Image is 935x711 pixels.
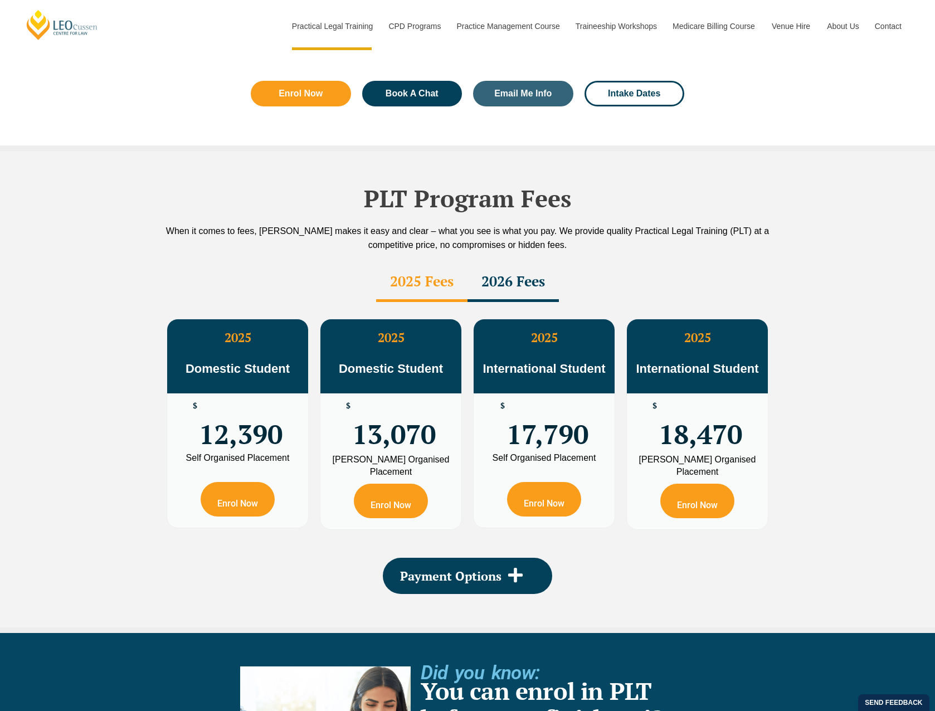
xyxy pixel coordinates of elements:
a: Practical Legal Training [284,2,381,50]
span: Domestic Student [186,362,290,376]
h3: 2025 [474,330,615,345]
a: Enrol Now [201,482,275,517]
a: Medicare Billing Course [664,2,763,50]
div: Self Organised Placement [482,454,606,462]
span: 17,790 [507,402,588,445]
span: $ [346,402,350,410]
span: Domestic Student [339,362,443,376]
div: Self Organised Placement [176,454,300,462]
div: [PERSON_NAME] Organised Placement [329,454,453,478]
div: [PERSON_NAME] Organised Placement [635,454,759,478]
span: International Student [483,362,606,376]
h2: PLT Program Fees [150,184,785,212]
a: Book A Chat [362,81,462,106]
div: When it comes to fees, [PERSON_NAME] makes it easy and clear – what you see is what you pay. We p... [150,224,785,252]
span: 13,070 [352,402,436,445]
div: 2026 Fees [467,263,559,302]
span: $ [193,402,197,410]
h3: 2025 [627,330,768,345]
span: Book A Chat [386,89,439,98]
span: Intake Dates [608,89,660,98]
span: 18,470 [659,402,742,445]
a: About Us [819,2,866,50]
span: Payment Options [400,570,501,582]
a: Enrol Now [660,484,734,518]
span: $ [500,402,505,410]
a: Practice Management Course [449,2,567,50]
span: Email Me Info [494,89,552,98]
a: CPD Programs [380,2,448,50]
a: Enrol Now [251,81,351,106]
h3: 2025 [167,330,308,345]
div: 2025 Fees [376,263,467,302]
a: Enrol Now [507,482,581,517]
a: Intake Dates [585,81,685,106]
h3: 2025 [320,330,461,345]
a: Contact [866,2,910,50]
span: Enrol Now [279,89,323,98]
a: [PERSON_NAME] Centre for Law [25,9,99,41]
a: Enrol Now [354,484,428,518]
span: $ [652,402,657,410]
a: Venue Hire [763,2,819,50]
a: Email Me Info [473,81,573,106]
a: Traineeship Workshops [567,2,664,50]
span: International Student [636,362,759,376]
span: 12,390 [199,402,283,445]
